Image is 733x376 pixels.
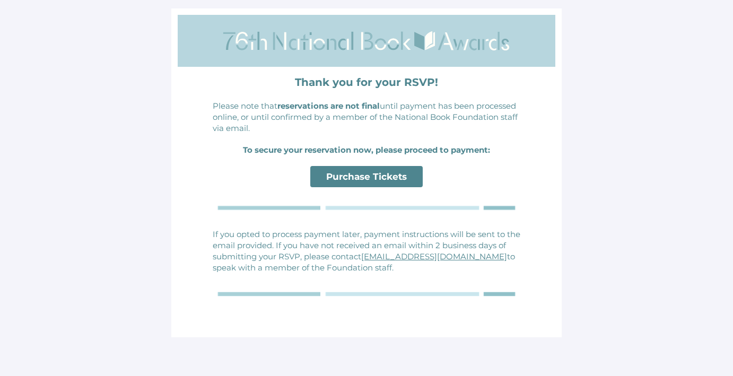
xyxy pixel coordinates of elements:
[213,229,520,273] p: If you opted to process payment later, payment instructions will be sent to the email provided. I...
[310,166,423,187] a: Purchase Tickets
[213,75,520,90] p: Thank you for your RSVP!
[213,100,520,134] p: Please note that until payment has been processed online, or until confirmed by a member of the N...
[326,171,407,182] span: Purchase Tickets
[361,251,507,261] a: [EMAIL_ADDRESS][DOMAIN_NAME]
[213,144,520,155] p: To secure your reservation now, please proceed to payment:
[277,101,380,111] strong: reservations are not final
